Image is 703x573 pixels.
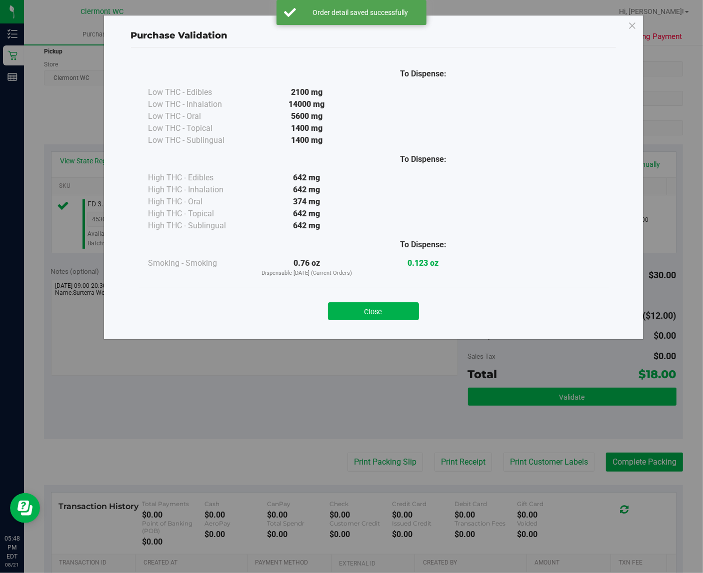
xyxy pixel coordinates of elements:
[148,208,248,220] div: High THC - Topical
[148,184,248,196] div: High THC - Inhalation
[248,122,365,134] div: 1400 mg
[248,269,365,278] p: Dispensable [DATE] (Current Orders)
[148,172,248,184] div: High THC - Edibles
[148,98,248,110] div: Low THC - Inhalation
[131,30,228,41] span: Purchase Validation
[248,257,365,278] div: 0.76 oz
[248,220,365,232] div: 642 mg
[148,122,248,134] div: Low THC - Topical
[148,220,248,232] div: High THC - Sublingual
[248,208,365,220] div: 642 mg
[148,196,248,208] div: High THC - Oral
[365,68,481,80] div: To Dispense:
[148,86,248,98] div: Low THC - Edibles
[248,184,365,196] div: 642 mg
[148,257,248,269] div: Smoking - Smoking
[148,134,248,146] div: Low THC - Sublingual
[365,153,481,165] div: To Dispense:
[10,493,40,523] iframe: Resource center
[248,98,365,110] div: 14000 mg
[328,302,419,320] button: Close
[248,172,365,184] div: 642 mg
[365,239,481,251] div: To Dispense:
[301,7,419,17] div: Order detail saved successfully
[148,110,248,122] div: Low THC - Oral
[248,134,365,146] div: 1400 mg
[248,196,365,208] div: 374 mg
[248,110,365,122] div: 5600 mg
[248,86,365,98] div: 2100 mg
[407,258,438,268] strong: 0.123 oz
